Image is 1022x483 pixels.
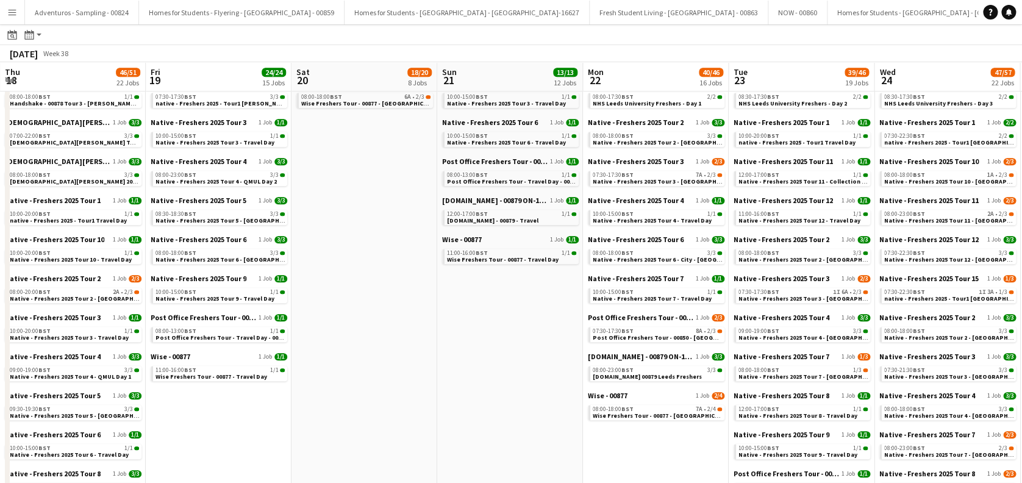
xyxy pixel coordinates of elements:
[550,197,563,204] span: 1 Job
[124,250,133,256] span: 1/1
[734,235,870,274] div: Native - Freshers 2025 Tour 21 Job3/308:00-18:00BST3/3Native - Freshers 2025 Tour 2 - [GEOGRAPHIC...
[5,235,141,274] div: Native - Freshers 2025 Tour 101 Job1/110:00-20:00BST1/1Native - Freshers 2025 Tour 10 - Travel Day
[593,171,722,185] a: 07:30-17:30BST7A•2/3Native - Freshers 2025 Tour 3 - [GEOGRAPHIC_DATA] Day 1
[442,196,579,205] a: [DOMAIN_NAME] - 00879 ON-162111 Job1/1
[879,235,1016,274] div: Native - Freshers 2025 Tour 121 Job3/307:30-22:30BST3/3Native - Freshers 2025 Tour 12 - [GEOGRAPH...
[738,138,856,146] span: native - Freshers 2025 - Tour1 Travel Day
[5,196,141,235] div: Native - Freshers 2025 Tour 11 Job1/110:00-20:00BST1/1native - Freshers 2025 - Tour1 Travel Day
[447,99,566,107] span: Native - Freshers 2025 Tour 3 - Travel Day
[447,172,488,178] span: 08:00-13:00
[562,133,570,139] span: 1/1
[884,94,925,100] span: 08:30-17:30
[151,235,287,244] a: Native - Freshers 2025 Tour 61 Job3/3
[10,172,51,178] span: 08:00-18:00
[301,94,431,100] div: •
[999,250,1007,256] span: 3/3
[301,93,431,107] a: 08:00-18:00BST6A•2/3Wise Freshers Tour - 00877 - [GEOGRAPHIC_DATA]
[738,133,779,139] span: 10:00-20:00
[884,172,925,178] span: 08:00-18:00
[184,210,196,218] span: BST
[593,133,634,139] span: 08:00-18:00
[38,93,51,101] span: BST
[734,196,833,205] span: Native - Freshers 2025 Tour 12
[270,172,279,178] span: 3/3
[593,216,712,224] span: Native - Freshers 2025 Tour 4 - Travel Day
[5,157,141,196] div: [DEMOGRAPHIC_DATA][PERSON_NAME] 2025 Tour 2 - 008481 Job3/308:00-18:00BST3/3[DEMOGRAPHIC_DATA][PE...
[270,94,279,100] span: 3/3
[768,1,827,24] button: NOW - 00860
[345,1,590,24] button: Homes for Students - [GEOGRAPHIC_DATA] - [GEOGRAPHIC_DATA]-16627
[593,177,759,185] span: Native - Freshers 2025 Tour 3 - University of Leeds Day 1
[442,235,579,267] div: Wise - 008771 Job1/111:00-16:00BST1/1Wise Freshers Tour - 00877 - Travel Day
[884,99,993,107] span: NHS Leeds University Freshers - Day 3
[129,236,141,243] span: 1/1
[853,133,862,139] span: 1/1
[151,196,246,205] span: Native - Freshers 2025 Tour 5
[913,249,925,257] span: BST
[767,210,779,218] span: BST
[707,172,716,178] span: 2/3
[738,177,898,185] span: Native - Freshers 2025 Tour 11 - Collection & Travel Day
[566,119,579,126] span: 1/1
[5,157,141,166] a: [DEMOGRAPHIC_DATA][PERSON_NAME] 2025 Tour 2 - 008481 Job3/3
[10,93,139,107] a: 08:00-18:00BST1/1Handshake - 00878 Tour 3 - [PERSON_NAME][GEOGRAPHIC_DATA]
[767,171,779,179] span: BST
[879,235,979,244] span: Native - Freshers 2025 Tour 12
[155,211,196,217] span: 08:30-18:30
[712,158,724,165] span: 2/3
[25,1,139,24] button: Adventuros - Sampling - 00824
[987,236,1001,243] span: 1 Job
[270,211,279,217] span: 3/3
[447,249,576,263] a: 11:00-16:00BST1/1Wise Freshers Tour - 00877 - Travel Day
[738,132,868,146] a: 10:00-20:00BST1/1native - Freshers 2025 - Tour1 Travel Day
[853,172,862,178] span: 1/1
[588,118,684,127] span: Native - Freshers 2025 Tour 2
[155,99,325,107] span: native - Freshers 2025 - Tour1 Bishop Grossteste
[621,249,634,257] span: BST
[593,172,634,178] span: 07:30-17:30
[562,250,570,256] span: 1/1
[155,132,285,146] a: 10:00-15:00BST1/1Native - Freshers 2025 Tour 3 - Travel Day
[857,197,870,204] span: 1/1
[879,157,1016,196] div: Native - Freshers 2025 Tour 101 Job2/308:00-18:00BST1A•2/3Native - Freshers 2025 Tour 10 - [GEOGR...
[738,94,779,100] span: 08:30-17:30
[842,158,855,165] span: 1 Job
[10,99,198,107] span: Handshake - 00878 Tour 3 - Queen Mary University
[884,211,925,217] span: 08:00-23:00
[10,171,139,185] a: 08:00-18:00BST3/3[DEMOGRAPHIC_DATA][PERSON_NAME] 2025 Tour 2 - 00848 - [GEOGRAPHIC_DATA]
[562,172,570,178] span: 1/1
[857,236,870,243] span: 3/3
[593,250,634,256] span: 08:00-18:00
[566,197,579,204] span: 1/1
[184,171,196,179] span: BST
[696,172,702,178] span: 7A
[155,210,285,224] a: 08:30-18:30BST3/3Native - Freshers 2025 Tour 5 - [GEOGRAPHIC_DATA]
[879,79,1016,118] div: NHS Leeds - 168591 Job2/208:30-17:30BST2/2NHS Leeds University Freshers - Day 3
[707,94,716,100] span: 2/2
[129,197,141,204] span: 1/1
[738,250,779,256] span: 08:00-18:00
[734,196,870,205] a: Native - Freshers 2025 Tour 121 Job1/1
[155,256,366,263] span: Native - Freshers 2025 Tour 6 - University of Greenwich - Dreadnought Day 1
[987,158,1001,165] span: 1 Job
[129,119,141,126] span: 3/3
[442,196,579,235] div: [DOMAIN_NAME] - 00879 ON-162111 Job1/112:00-17:00BST1/1[DOMAIN_NAME] - 00879 - Travel
[10,177,245,185] span: Lady Garden 2025 Tour 2 - 00848 - Sheffield Hallam University
[151,157,287,196] div: Native - Freshers 2025 Tour 41 Job3/308:00-23:00BST3/3Native - Freshers 2025 Tour 4 - QMUL Day 2
[999,211,1007,217] span: 2/3
[879,196,1016,235] div: Native - Freshers 2025 Tour 111 Job2/308:00-23:00BST2A•2/3Native - Freshers 2025 Tour 11 - [GEOGR...
[593,99,701,107] span: NHS Leeds University Freshers - Day 1
[113,197,126,204] span: 1 Job
[562,211,570,217] span: 1/1
[738,172,779,178] span: 12:00-17:00
[5,274,101,283] span: Native - Freshers 2025 Tour 2
[10,250,51,256] span: 10:00-20:00
[447,94,488,100] span: 10:00-15:00
[738,210,868,224] a: 11:00-16:00BST1/1Native - Freshers 2025 Tour 12 - Travel Day
[842,197,855,204] span: 1 Job
[155,177,277,185] span: Native - Freshers 2025 Tour 4 - QMUL Day 2
[879,235,1016,244] a: Native - Freshers 2025 Tour 121 Job3/3
[113,119,126,126] span: 1 Job
[734,79,870,118] div: NHS Leeds - 168591 Job2/208:30-17:30BST2/2NHS Leeds University Freshers - Day 2
[151,235,246,244] span: Native - Freshers 2025 Tour 6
